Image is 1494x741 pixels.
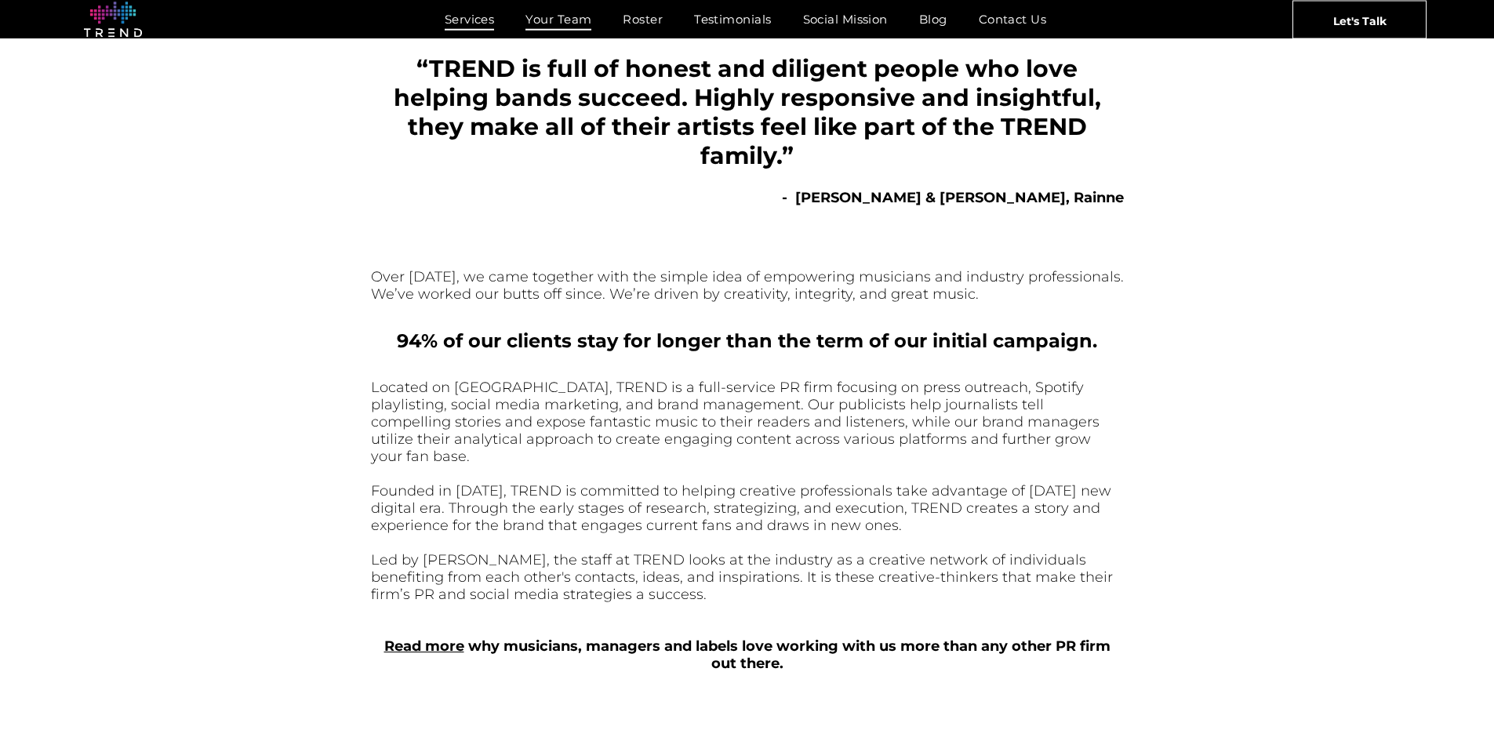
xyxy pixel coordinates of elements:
img: logo [84,2,142,38]
font: Located on [GEOGRAPHIC_DATA], TREND is a full-service PR firm focusing on press outreach, Spotify... [371,379,1100,465]
a: Testimonials [678,8,787,31]
span: Services [445,8,495,31]
a: Read more [384,637,464,655]
a: Social Mission [787,8,903,31]
a: Roster [607,8,678,31]
iframe: Chat Widget [1416,666,1494,741]
b: - [PERSON_NAME] & [PERSON_NAME], Rainne [782,189,1124,206]
span: Let's Talk [1333,1,1387,40]
div: Widget chat [1416,666,1494,741]
a: Contact Us [963,8,1063,31]
a: Blog [903,8,963,31]
span: Founded in [DATE], TREND is committed to helping creative professionals take advantage of [DATE] ... [371,482,1111,534]
font: Led by [PERSON_NAME], the staff at TREND looks at the industry as a creative network of individua... [371,551,1113,603]
b: 94% of our clients stay for longer than the term of our initial campaign. [397,329,1097,352]
font: Over [DATE], we came together with the simple idea of empowering musicians and industry professio... [371,268,1124,303]
span: “TREND is full of honest and diligent people who love helping bands succeed. Highly responsive an... [394,54,1101,170]
b: why musicians, managers and labels love working with us more than any other PR firm out there. [468,637,1111,672]
a: Services [429,8,511,31]
a: Your Team [510,8,607,31]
